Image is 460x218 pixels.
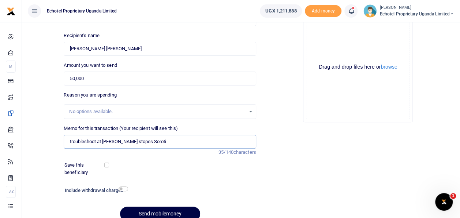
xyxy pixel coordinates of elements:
[64,135,256,149] input: Enter extra information
[303,12,413,122] div: File Uploader
[363,4,377,18] img: profile-user
[305,5,341,17] span: Add money
[265,7,296,15] span: UGX 1,211,888
[7,7,15,16] img: logo-small
[450,193,456,199] span: 1
[64,32,100,39] label: Recipient's name
[363,4,454,18] a: profile-user [PERSON_NAME] Echotel Proprietary Uganda Limited
[64,161,105,176] label: Save this beneficiary
[44,8,120,14] span: Echotel Proprietary Uganda Limited
[381,64,397,69] button: browse
[379,11,454,17] span: Echotel Proprietary Uganda Limited
[305,5,341,17] li: Toup your wallet
[6,61,16,73] li: M
[6,186,16,198] li: Ac
[435,193,453,211] iframe: Intercom live chat
[218,149,233,155] span: 35/140
[257,4,305,18] li: Wallet ballance
[305,8,341,13] a: Add money
[64,62,117,69] label: Amount you want to send
[64,72,256,86] input: UGX
[306,63,409,70] div: Drag and drop files here or
[64,125,178,132] label: Memo for this transaction (Your recipient will see this)
[260,4,302,18] a: UGX 1,211,888
[65,188,125,193] h6: Include withdrawal charges
[233,149,256,155] span: characters
[7,8,15,14] a: logo-small logo-large logo-large
[69,108,245,115] div: No options available.
[64,42,256,56] input: Loading name...
[64,91,116,99] label: Reason you are spending
[379,5,454,11] small: [PERSON_NAME]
